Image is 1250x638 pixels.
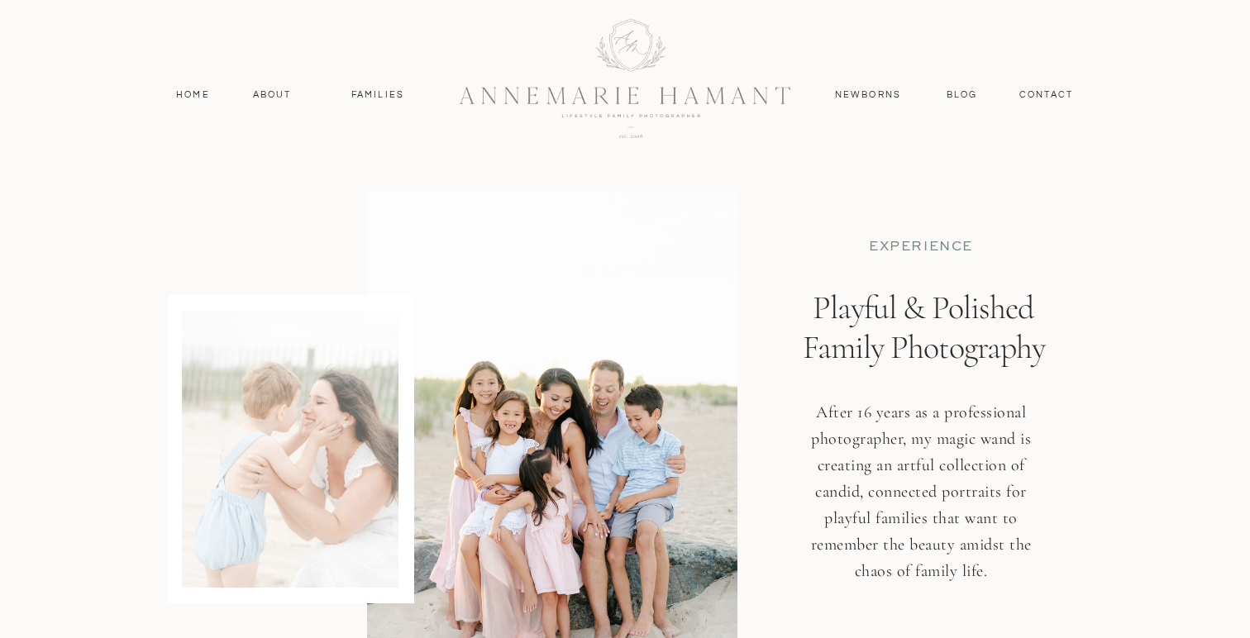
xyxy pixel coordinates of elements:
[341,88,415,102] a: Families
[169,88,217,102] a: Home
[828,88,908,102] a: Newborns
[799,399,1042,612] h3: After 16 years as a professional photographer, my magic wand is creating an artful collection of ...
[819,238,1023,255] p: EXPERIENCE
[789,288,1058,438] h1: Playful & Polished Family Photography
[1010,88,1082,102] a: contact
[248,88,296,102] a: About
[942,88,981,102] a: Blog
